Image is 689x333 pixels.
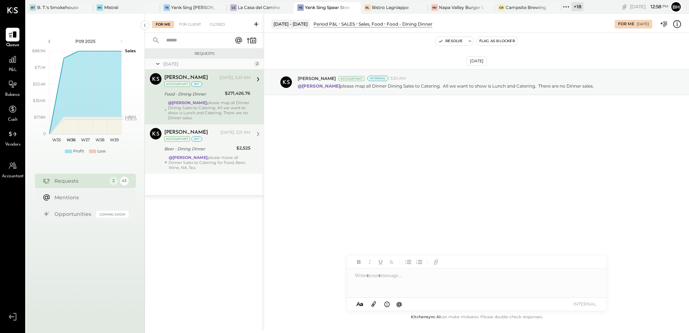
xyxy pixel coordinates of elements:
[0,53,25,74] a: P&L
[171,4,216,10] div: Yank Sing [PERSON_NAME][GEOGRAPHIC_DATA]
[52,137,61,142] text: W35
[467,57,487,66] div: [DATE]
[225,90,250,97] div: $271,426.76
[431,4,438,11] div: NV
[439,4,484,10] div: Napa Valley Burger Company
[618,21,634,27] div: For Me
[387,257,396,267] button: Strikethrough
[387,21,432,27] div: Food - Dining Dinner
[238,4,280,10] div: La Casa del Camino
[168,100,250,120] div: please map all Dinner Dining Sales to Catering. All we want to show is Lunch and Catering. There ...
[394,299,404,308] button: @
[81,137,90,142] text: W37
[95,137,104,142] text: W38
[376,257,385,267] button: Underline
[164,74,208,81] div: [PERSON_NAME]
[396,301,402,307] span: @
[164,129,208,136] div: [PERSON_NAME]
[163,61,252,67] div: [DATE]
[0,127,25,148] a: Vendors
[110,137,119,142] text: W39
[125,116,137,121] text: COGS
[66,137,75,142] text: W36
[364,4,371,11] div: BL
[372,4,409,10] div: Bistro Lagniappe
[32,48,46,53] text: $88.9K
[125,48,136,53] text: Sales
[219,75,250,81] div: [DATE], 3:20 AM
[404,257,413,267] button: Unordered List
[572,2,583,11] div: + 18
[637,22,649,27] div: [DATE]
[37,4,79,10] div: B. T.'s Smokehouse
[9,67,17,74] span: P&L
[164,81,190,87] div: Accountant
[506,4,546,10] div: Campsite Brewing
[339,76,364,81] div: Accountant
[298,83,594,89] p: please map all Dinner Dining Sales to Catering. All we want to show is Lunch and Catering. There ...
[125,114,136,119] text: Labor
[305,4,350,10] div: Yank Sing Spear Street
[298,75,336,81] span: [PERSON_NAME]
[360,301,363,307] span: a
[2,173,24,180] span: Accountant
[191,136,202,142] div: int
[367,76,388,81] div: Internal
[175,21,205,28] div: For Client
[54,194,125,201] div: Mentions
[498,4,504,11] div: CB
[35,65,46,70] text: $71.1K
[30,4,36,11] div: BT
[148,51,260,56] div: Requests
[0,102,25,123] a: Cash
[43,131,46,136] text: 0
[359,21,383,27] div: Sales, Food
[221,130,250,136] div: [DATE], 3:21 AM
[55,38,116,44] div: P09 2025
[8,117,17,123] span: Cash
[152,21,174,28] div: For Me
[670,1,682,13] button: Bh
[414,257,424,267] button: Ordered List
[34,115,46,120] text: $17.8K
[570,299,599,309] button: INTERNAL
[230,4,237,11] div: LC
[431,257,441,267] button: Add URL
[254,61,260,67] div: 2
[96,211,129,218] div: Coming Soon
[297,4,304,11] div: YS
[168,100,207,105] strong: @[PERSON_NAME]
[298,83,340,89] strong: @[PERSON_NAME]
[54,177,106,185] div: Requests
[164,4,170,11] div: YS
[390,76,406,81] span: 3:20 AM
[354,257,364,267] button: Bold
[120,177,129,185] div: 43
[0,159,25,180] a: Accountant
[191,81,202,87] div: int
[104,4,118,10] div: Mistral
[169,155,250,170] div: please move all Dinner Sales to Catering for Food, Beer, Wine, NA, Tea
[0,28,25,49] a: Queue
[164,90,223,98] div: Food - Dining Dinner
[6,42,19,49] span: Queue
[621,3,628,10] div: copy link
[54,210,93,218] div: Opportunities
[271,19,310,28] div: [DATE] - [DATE]
[169,155,208,160] strong: @[PERSON_NAME]
[206,21,228,28] div: Closed
[97,148,106,154] div: Loss
[109,177,118,185] div: 2
[0,77,25,98] a: Balance
[341,21,355,27] div: SALES
[314,21,338,27] div: Period P&L
[5,142,21,148] span: Vendors
[435,37,466,45] button: Resolve
[365,257,374,267] button: Italic
[33,81,46,86] text: $53.4K
[236,145,250,152] div: $2,525
[33,98,46,103] text: $35.6K
[476,37,518,45] button: Flag as Blocker
[630,3,668,10] div: [DATE]
[97,4,103,11] div: Mi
